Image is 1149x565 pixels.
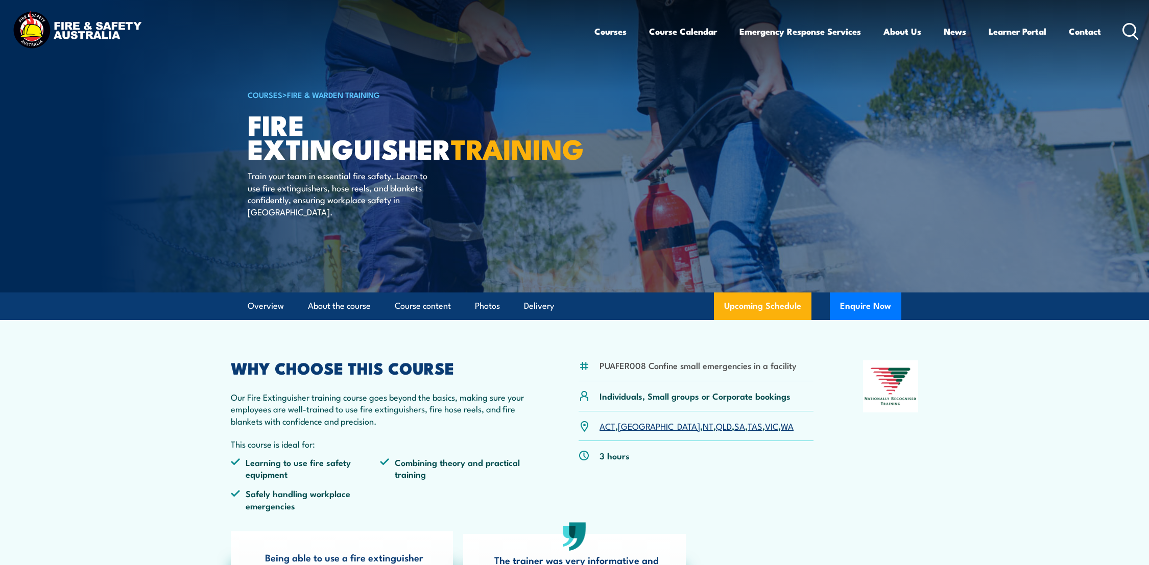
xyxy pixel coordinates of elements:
a: Fire & Warden Training [287,89,380,100]
a: News [944,18,966,45]
a: WA [781,420,794,432]
a: Photos [475,292,500,320]
p: Train your team in essential fire safety. Learn to use fire extinguishers, hose reels, and blanke... [248,169,434,217]
a: NT [703,420,713,432]
a: Overview [248,292,284,320]
li: Safely handling workplace emergencies [231,487,380,511]
a: SA [734,420,745,432]
h6: > [248,88,500,101]
p: , , , , , , , [600,420,794,432]
a: COURSES [248,89,282,100]
button: Enquire Now [830,292,901,320]
strong: TRAINING [451,127,584,169]
a: VIC [765,420,778,432]
a: Course content [395,292,451,320]
h2: WHY CHOOSE THIS COURSE [231,360,529,375]
a: QLD [716,420,732,432]
a: Emergency Response Services [739,18,861,45]
p: Our Fire Extinguisher training course goes beyond the basics, making sure your employees are well... [231,391,529,427]
a: [GEOGRAPHIC_DATA] [618,420,700,432]
a: Courses [594,18,627,45]
p: This course is ideal for: [231,438,529,450]
a: Learner Portal [989,18,1046,45]
a: TAS [748,420,762,432]
a: Delivery [524,292,554,320]
a: ACT [600,420,615,432]
li: Learning to use fire safety equipment [231,456,380,480]
li: Combining theory and practical training [380,456,529,480]
a: Contact [1069,18,1101,45]
h1: Fire Extinguisher [248,112,500,160]
p: Individuals, Small groups or Corporate bookings [600,390,791,402]
a: Upcoming Schedule [714,292,811,320]
a: Course Calendar [649,18,717,45]
img: Nationally Recognised Training logo. [863,360,918,412]
a: About the course [308,292,371,320]
li: PUAFER008 Confine small emergencies in a facility [600,359,797,371]
p: 3 hours [600,450,630,461]
a: About Us [883,18,921,45]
